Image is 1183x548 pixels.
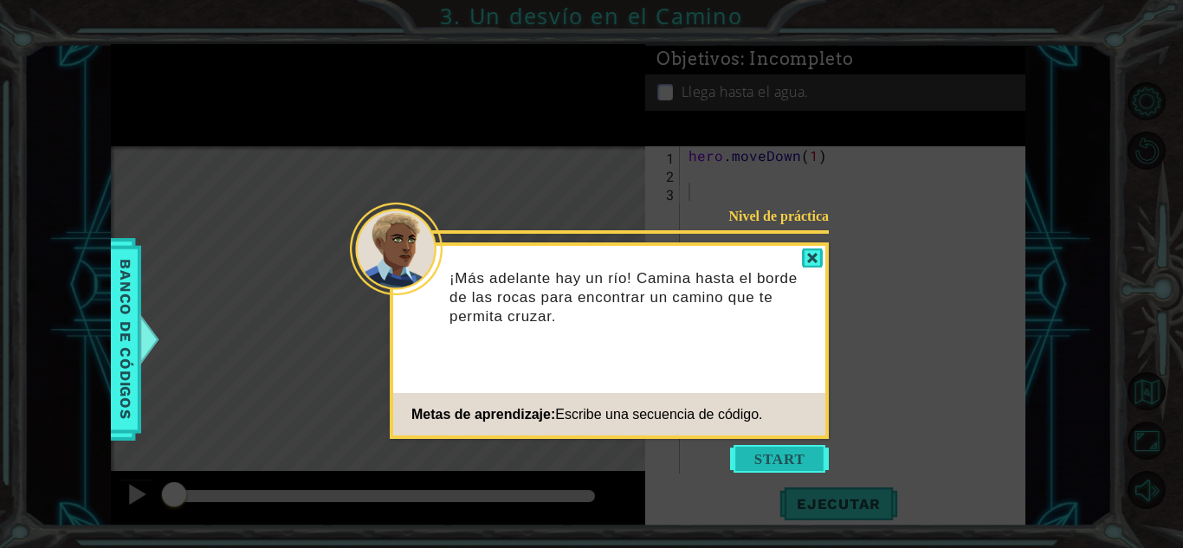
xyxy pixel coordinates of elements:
[719,207,829,225] div: Nivel de práctica
[730,445,829,473] button: Start
[411,407,555,422] span: Metas de aprendizaje:
[555,407,762,422] span: Escribe una secuencia de código.
[112,249,139,429] span: Banco de códigos
[449,269,813,326] p: ¡Más adelante hay un río! Camina hasta el borde de las rocas para encontrar un camino que te perm...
